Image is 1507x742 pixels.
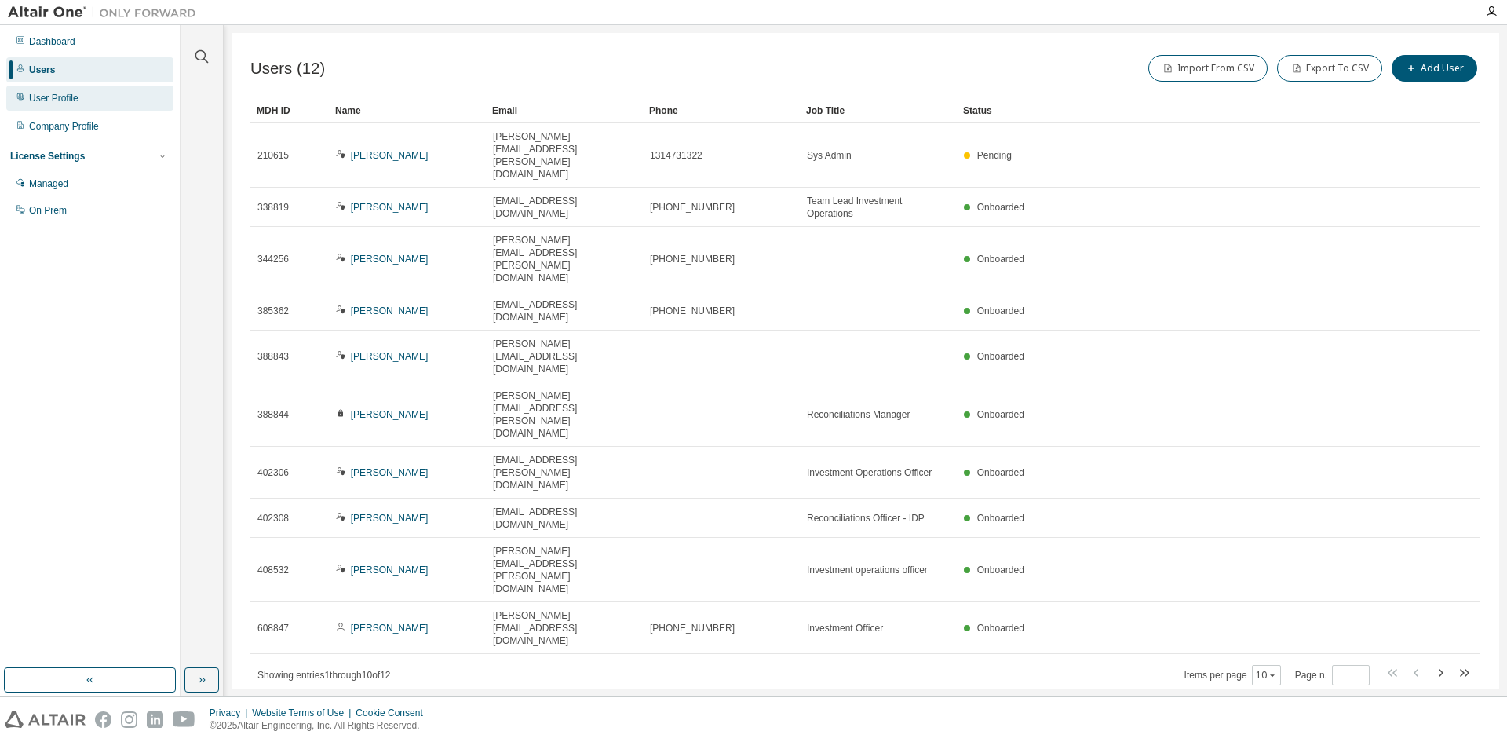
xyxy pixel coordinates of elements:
span: 402306 [257,466,289,479]
span: 338819 [257,201,289,214]
img: facebook.svg [95,711,111,728]
div: Managed [29,177,68,190]
span: 344256 [257,253,289,265]
span: Pending [977,150,1012,161]
a: [PERSON_NAME] [351,513,429,524]
span: [PHONE_NUMBER] [650,201,735,214]
span: [EMAIL_ADDRESS][DOMAIN_NAME] [493,506,636,531]
span: [PHONE_NUMBER] [650,305,735,317]
div: Phone [649,98,794,123]
div: Company Profile [29,120,99,133]
div: User Profile [29,92,78,104]
img: instagram.svg [121,711,137,728]
img: altair_logo.svg [5,711,86,728]
div: MDH ID [257,98,323,123]
p: © 2025 Altair Engineering, Inc. All Rights Reserved. [210,719,432,733]
span: Investment operations officer [807,564,928,576]
a: [PERSON_NAME] [351,409,429,420]
button: Import From CSV [1148,55,1268,82]
div: Cookie Consent [356,707,432,719]
div: License Settings [10,150,85,163]
a: [PERSON_NAME] [351,254,429,265]
span: Showing entries 1 through 10 of 12 [257,670,391,681]
span: [PERSON_NAME][EMAIL_ADDRESS][DOMAIN_NAME] [493,609,636,647]
img: youtube.svg [173,711,195,728]
span: [EMAIL_ADDRESS][PERSON_NAME][DOMAIN_NAME] [493,454,636,492]
a: [PERSON_NAME] [351,202,429,213]
span: 388844 [257,408,289,421]
span: Items per page [1184,665,1281,685]
span: Onboarded [977,254,1024,265]
span: 210615 [257,149,289,162]
div: Email [492,98,637,123]
span: Onboarded [977,513,1024,524]
span: [EMAIL_ADDRESS][DOMAIN_NAME] [493,298,636,323]
span: Onboarded [977,202,1024,213]
span: [PERSON_NAME][EMAIL_ADDRESS][PERSON_NAME][DOMAIN_NAME] [493,389,636,440]
div: On Prem [29,204,67,217]
span: [PERSON_NAME][EMAIL_ADDRESS][PERSON_NAME][DOMAIN_NAME] [493,130,636,181]
a: [PERSON_NAME] [351,150,429,161]
span: Onboarded [977,305,1024,316]
span: Page n. [1295,665,1370,685]
span: 608847 [257,622,289,634]
span: 388843 [257,350,289,363]
img: Altair One [8,5,204,20]
span: Investment Officer [807,622,883,634]
div: Status [963,98,1399,123]
span: [PERSON_NAME][EMAIL_ADDRESS][PERSON_NAME][DOMAIN_NAME] [493,545,636,595]
span: Reconciliations Manager [807,408,910,421]
button: Export To CSV [1277,55,1382,82]
div: Name [335,98,480,123]
a: [PERSON_NAME] [351,467,429,478]
span: Onboarded [977,351,1024,362]
span: 1314731322 [650,149,702,162]
div: Privacy [210,707,252,719]
span: Onboarded [977,409,1024,420]
div: Dashboard [29,35,75,48]
a: [PERSON_NAME] [351,305,429,316]
a: [PERSON_NAME] [351,351,429,362]
span: Users (12) [250,60,325,78]
button: 10 [1256,669,1277,682]
span: [PHONE_NUMBER] [650,622,735,634]
a: [PERSON_NAME] [351,565,429,576]
span: [PHONE_NUMBER] [650,253,735,265]
span: Onboarded [977,623,1024,634]
div: Website Terms of Use [252,707,356,719]
span: Sys Admin [807,149,852,162]
a: [PERSON_NAME] [351,623,429,634]
span: [PERSON_NAME][EMAIL_ADDRESS][PERSON_NAME][DOMAIN_NAME] [493,234,636,284]
span: Team Lead Investment Operations [807,195,950,220]
span: 385362 [257,305,289,317]
span: 408532 [257,564,289,576]
div: Job Title [806,98,951,123]
span: Onboarded [977,467,1024,478]
button: Add User [1392,55,1477,82]
span: Onboarded [977,565,1024,576]
span: 402308 [257,512,289,525]
span: [EMAIL_ADDRESS][DOMAIN_NAME] [493,195,636,220]
span: Investment Operations Officer [807,466,932,479]
img: linkedin.svg [147,711,163,728]
span: Reconciliations Officer - IDP [807,512,925,525]
span: [PERSON_NAME][EMAIL_ADDRESS][DOMAIN_NAME] [493,338,636,375]
div: Users [29,64,55,76]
